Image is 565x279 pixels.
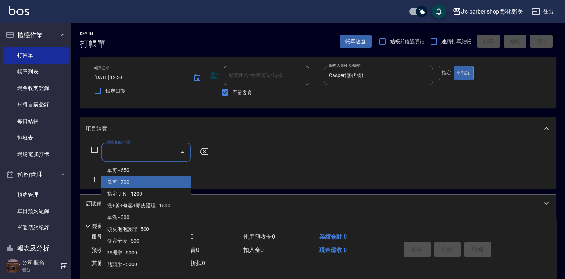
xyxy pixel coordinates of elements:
[319,247,347,253] span: 現金應收 0
[22,267,58,273] p: 櫃台
[22,259,58,267] h5: 公司櫃台
[101,188,191,200] span: 指定ＪＫ - 1200
[101,176,191,188] span: 洗剪 - 700
[9,6,29,15] img: Logo
[390,38,425,45] span: 結帳前確認明細
[86,200,107,207] p: 店販銷售
[3,47,69,64] a: 打帳單
[3,203,69,219] a: 單日預約紀錄
[461,7,523,16] div: J’s barber shop 彰化彰美
[529,5,556,18] button: 登出
[101,164,191,176] span: 單剪 - 650
[441,38,471,45] span: 連續打單結帳
[86,217,112,224] p: 預收卡販賣
[3,146,69,162] a: 現場電腦打卡
[101,212,191,223] span: 單洗 - 300
[3,165,69,184] button: 預約管理
[340,35,372,48] button: 帳單速查
[3,64,69,80] a: 帳單列表
[3,239,69,258] button: 報表及分析
[189,69,206,86] button: Choose date, selected date is 2025-10-13
[6,259,20,273] img: Person
[3,80,69,96] a: 現金收支登錄
[454,66,474,80] button: 不指定
[92,223,124,230] p: 隱藏業績明細
[94,66,109,71] label: 帳單日期
[329,63,360,68] label: 服務人員姓名/編號
[243,247,264,253] span: 扣入金 0
[3,219,69,236] a: 單週預約紀錄
[86,125,107,132] p: 項目消費
[105,87,125,95] span: 鎖定日期
[319,233,347,240] span: 業績合計 0
[80,212,556,229] div: 預收卡販賣
[3,113,69,130] a: 每日結帳
[3,187,69,203] a: 預約管理
[101,247,191,259] span: 非洲辮 - 6000
[432,4,446,19] button: save
[232,89,252,96] span: 不留客資
[3,96,69,113] a: 材料自購登錄
[3,26,69,44] button: 櫃檯作業
[243,233,275,240] span: 使用預收卡 0
[101,235,191,247] span: 修容全套 - 500
[101,200,191,212] span: 洗+剪+修容+頭皮護理 - 1500
[80,31,106,36] h2: Key In
[177,147,188,158] button: Close
[3,130,69,146] a: 排班表
[91,260,129,267] span: 其他付款方式 0
[91,233,117,240] span: 服務消費 0
[91,247,123,253] span: 預收卡販賣 0
[439,66,454,80] button: 指定
[450,4,526,19] button: J’s barber shop 彰化彰美
[94,72,186,83] input: YYYY/MM/DD hh:mm
[101,223,191,235] span: 頭皮泡泡護理 - 500
[106,139,130,145] label: 服務名稱/代號
[80,195,556,212] div: 店販銷售
[101,259,191,270] span: 貼頭辮 - 5000
[80,39,106,49] h3: 打帳單
[80,117,556,140] div: 項目消費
